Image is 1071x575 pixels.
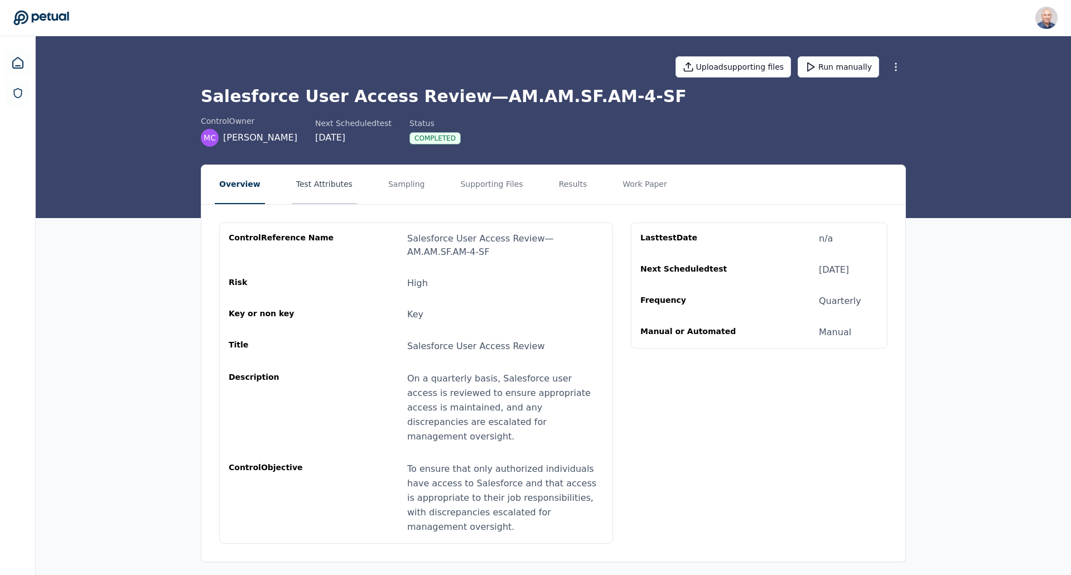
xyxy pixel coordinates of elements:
[407,232,604,259] div: Salesforce User Access Review — AM.AM.SF.AM-4-SF
[13,10,69,26] a: Go to Dashboard
[1035,7,1058,29] img: Harel K
[819,232,833,245] div: n/a
[229,232,336,259] div: control Reference Name
[819,263,849,277] div: [DATE]
[315,131,392,144] div: [DATE]
[204,132,216,143] span: MC
[886,57,906,77] button: More Options
[640,232,747,245] div: Last test Date
[407,371,604,444] div: On a quarterly basis, Salesforce user access is reviewed to ensure appropriate access is maintain...
[201,86,906,107] h1: Salesforce User Access Review — AM.AM.SF.AM-4-SF
[215,165,265,204] button: Overview
[407,341,544,351] span: Salesforce User Access Review
[640,326,747,339] div: Manual or Automated
[229,308,336,321] div: Key or non key
[201,115,297,127] div: control Owner
[819,326,851,339] div: Manual
[554,165,592,204] button: Results
[618,165,672,204] button: Work Paper
[409,132,461,144] div: Completed
[229,371,336,444] div: Description
[456,165,527,204] button: Supporting Files
[315,118,392,129] div: Next Scheduled test
[819,294,861,308] div: Quarterly
[407,462,604,534] div: To ensure that only authorized individuals have access to Salesforce and that access is appropria...
[640,294,747,308] div: Frequency
[409,118,461,129] div: Status
[384,165,430,204] button: Sampling
[676,56,792,78] button: Uploadsupporting files
[229,462,336,534] div: control Objective
[6,81,30,105] a: SOC 1 Reports
[798,56,879,78] button: Run manually
[4,50,31,76] a: Dashboard
[407,308,423,321] div: Key
[407,277,428,290] div: High
[292,165,357,204] button: Test Attributes
[223,131,297,144] span: [PERSON_NAME]
[201,165,905,204] nav: Tabs
[640,263,747,277] div: Next Scheduled test
[229,339,336,354] div: Title
[229,277,336,290] div: Risk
